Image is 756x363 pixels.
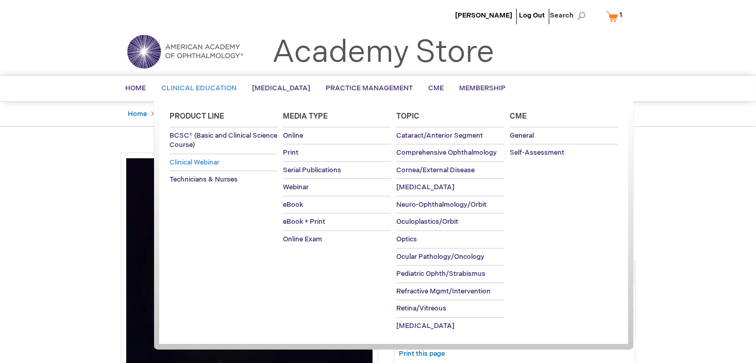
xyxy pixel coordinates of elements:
a: Print this page [399,348,445,360]
span: 1 [620,11,623,19]
span: Media Type [283,112,328,121]
span: General [510,131,534,140]
a: Log Out [519,11,545,20]
span: [MEDICAL_DATA] [253,84,311,92]
span: CME [429,84,444,92]
span: Optics [396,235,417,243]
span: Technicians & Nurses [170,175,238,184]
span: [MEDICAL_DATA] [396,322,455,330]
a: [PERSON_NAME] [456,11,513,20]
span: Cme [510,112,527,121]
span: Print [283,148,298,157]
span: Clinical Webinar [170,158,220,167]
span: Retina/Vitreous [396,304,446,312]
span: Home [126,84,146,92]
a: Home [128,110,147,118]
span: Cataract/Anterior Segment [396,131,483,140]
span: Oculoplastics/Orbit [396,218,458,226]
span: eBook + Print [283,218,325,226]
span: Pediatric Ophth/Strabismus [396,270,485,278]
a: Academy Store [273,34,495,71]
span: Cornea/External Disease [396,166,475,174]
span: Serial Publications [283,166,341,174]
span: Product Line [170,112,224,121]
span: Search [550,5,590,26]
span: Refractive Mgmt/Intervention [396,287,491,295]
span: Topic [396,112,419,121]
span: BCSC® (Basic and Clinical Science Course) [170,131,277,150]
a: 1 [604,7,629,25]
span: Comprehensive Ophthalmology [396,148,497,157]
span: Self-Assessment [510,148,564,157]
span: Practice Management [326,84,413,92]
span: Membership [460,84,506,92]
span: Neuro-Ophthalmology/Orbit [396,201,486,209]
span: Webinar [283,183,309,191]
span: Online [283,131,303,140]
span: Online Exam [283,235,322,243]
span: Ocular Pathology/Oncology [396,253,484,261]
span: eBook [283,201,303,209]
span: Clinical Education [162,84,237,92]
span: [MEDICAL_DATA] [396,183,455,191]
